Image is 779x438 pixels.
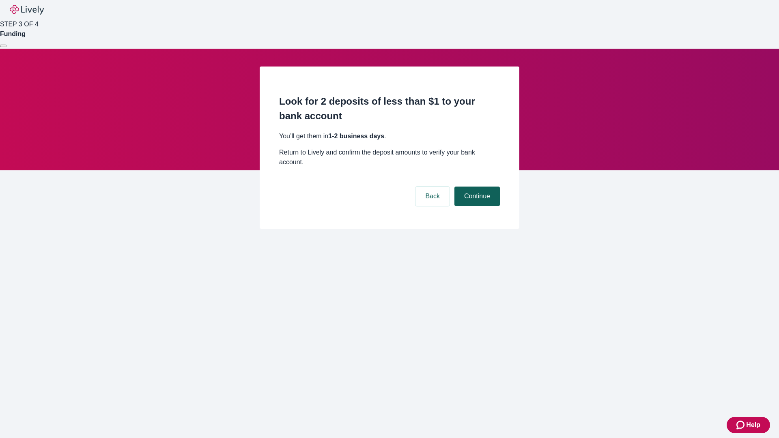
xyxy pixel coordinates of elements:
span: Help [746,420,760,430]
strong: 1-2 business days [328,133,384,140]
p: Return to Lively and confirm the deposit amounts to verify your bank account. [279,148,500,167]
button: Continue [454,187,500,206]
h2: Look for 2 deposits of less than $1 to your bank account [279,94,500,123]
svg: Zendesk support icon [736,420,746,430]
button: Zendesk support iconHelp [727,417,770,433]
button: Back [415,187,450,206]
p: You’ll get them in . [279,131,500,141]
img: Lively [10,5,44,15]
